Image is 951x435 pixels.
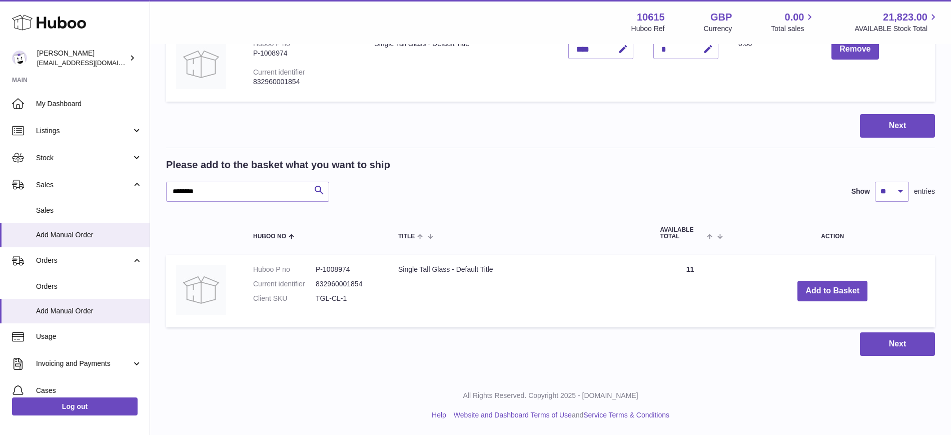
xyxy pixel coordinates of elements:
[12,397,138,415] a: Log out
[854,24,939,34] span: AVAILABLE Stock Total
[36,126,132,136] span: Listings
[797,281,867,301] button: Add to Basket
[450,410,669,420] li: and
[316,294,378,303] dd: TGL-CL-1
[860,332,935,356] button: Next
[158,391,943,400] p: All Rights Reserved. Copyright 2025 - [DOMAIN_NAME]
[12,51,27,66] img: fulfillment@fable.com
[36,99,142,109] span: My Dashboard
[883,11,927,24] span: 21,823.00
[785,11,804,24] span: 0.00
[36,230,142,240] span: Add Manual Order
[36,256,132,265] span: Orders
[631,24,665,34] div: Huboo Ref
[454,411,572,419] a: Website and Dashboard Terms of Use
[650,255,730,327] td: 11
[36,359,132,368] span: Invoicing and Payments
[36,332,142,341] span: Usage
[253,279,316,289] dt: Current identifier
[388,255,650,327] td: Single Tall Glass - Default Title
[316,279,378,289] dd: 832960001854
[637,11,665,24] strong: 10615
[36,180,132,190] span: Sales
[704,24,732,34] div: Currency
[583,411,669,419] a: Service Terms & Conditions
[176,265,226,315] img: Single Tall Glass - Default Title
[316,265,378,274] dd: P-1008974
[432,411,446,419] a: Help
[771,24,815,34] span: Total sales
[37,49,127,68] div: [PERSON_NAME]
[854,11,939,34] a: 21,823.00 AVAILABLE Stock Total
[36,206,142,215] span: Sales
[36,306,142,316] span: Add Manual Order
[771,11,815,34] a: 0.00 Total sales
[253,265,316,274] dt: Huboo P no
[710,11,732,24] strong: GBP
[36,282,142,291] span: Orders
[36,153,132,163] span: Stock
[253,294,316,303] dt: Client SKU
[36,386,142,395] span: Cases
[37,59,147,67] span: [EMAIL_ADDRESS][DOMAIN_NAME]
